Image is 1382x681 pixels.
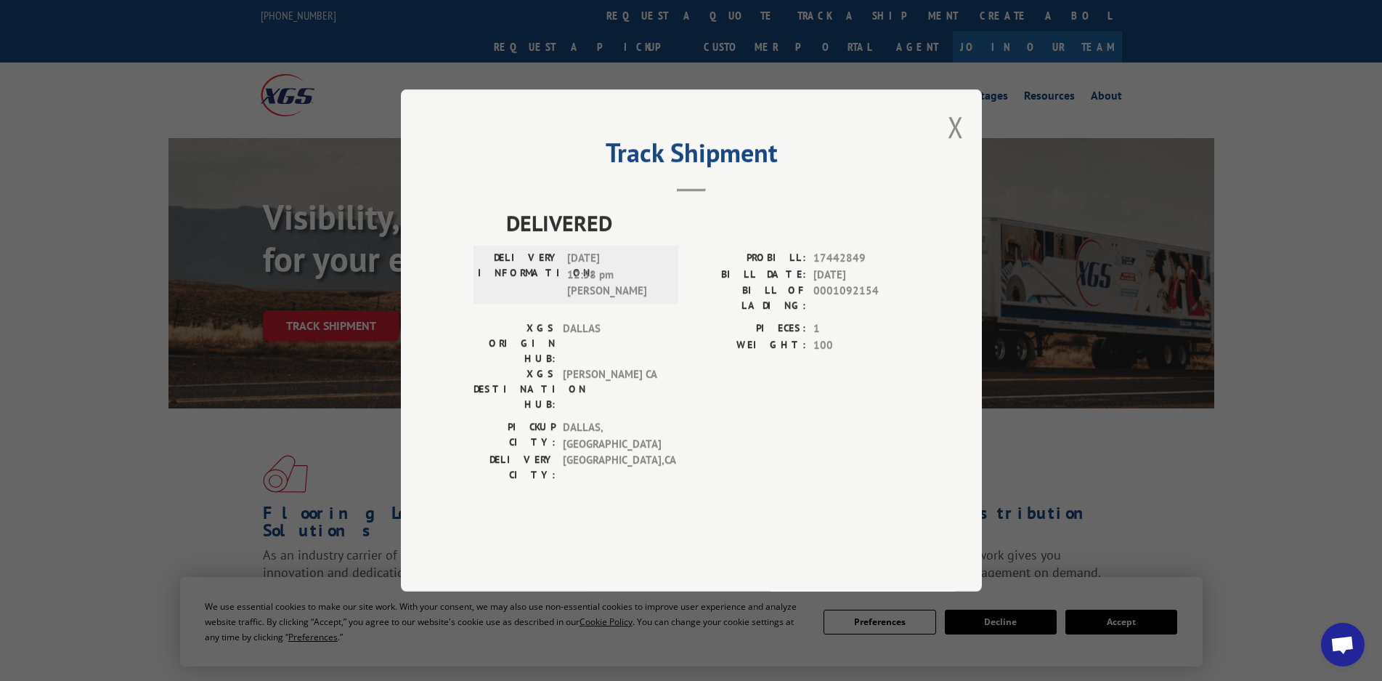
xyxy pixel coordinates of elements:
[691,321,806,337] label: PIECES:
[563,419,661,452] span: DALLAS , [GEOGRAPHIC_DATA]
[813,321,909,337] span: 1
[473,452,556,483] label: DELIVERY CITY:
[813,283,909,313] span: 0001092154
[473,419,556,452] label: PICKUP CITY:
[473,321,556,366] label: XGS ORIGIN HUB:
[691,283,806,313] label: BILL OF LADING:
[563,452,661,483] span: [GEOGRAPHIC_DATA] , CA
[563,366,661,412] span: [PERSON_NAME] CA
[691,337,806,354] label: WEIGHT:
[563,321,661,366] span: DALLAS
[478,250,560,299] label: DELIVERY INFORMATION:
[567,250,665,299] span: [DATE] 12:58 pm [PERSON_NAME]
[473,142,909,170] h2: Track Shipment
[691,267,806,283] label: BILL DATE:
[691,250,806,267] label: PROBILL:
[813,337,909,354] span: 100
[1321,623,1365,666] div: Open chat
[948,108,964,146] button: Close modal
[473,366,556,412] label: XGS DESTINATION HUB:
[813,250,909,267] span: 17442849
[813,267,909,283] span: [DATE]
[506,206,909,239] span: DELIVERED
